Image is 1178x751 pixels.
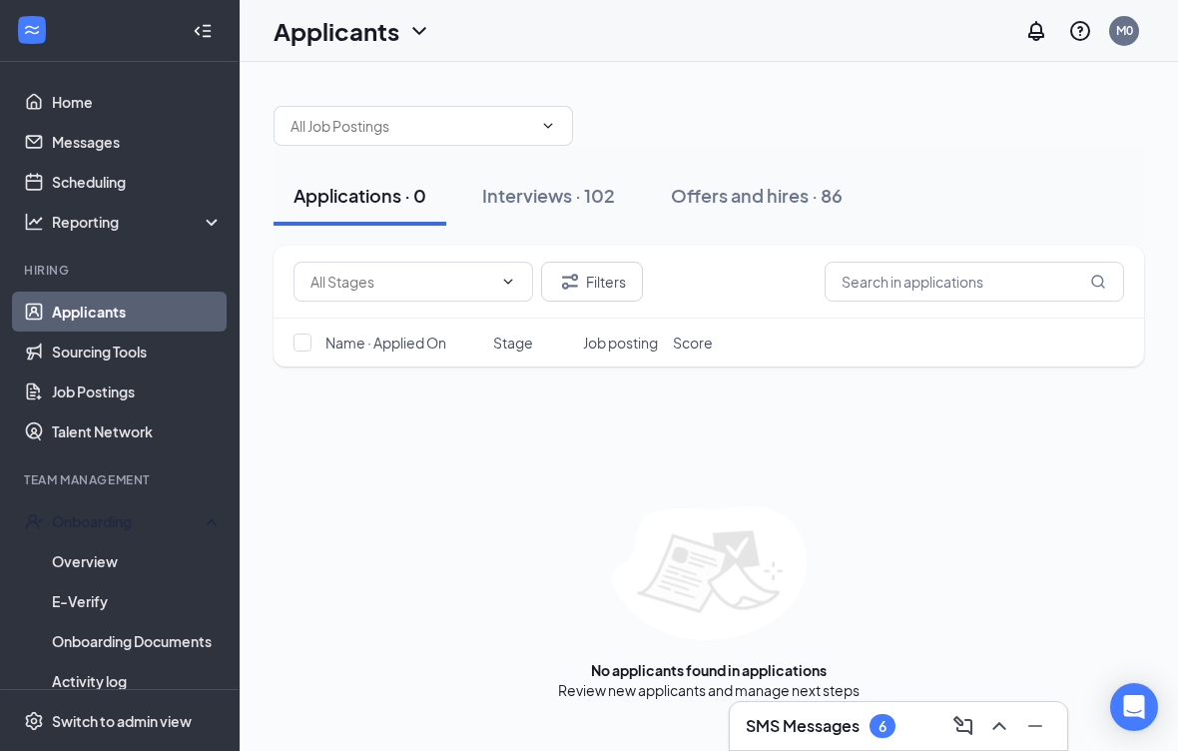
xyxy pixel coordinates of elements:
div: Review new applicants and manage next steps [558,680,860,700]
a: Scheduling [52,162,223,202]
h1: Applicants [274,14,399,48]
a: Messages [52,122,223,162]
svg: Settings [24,711,44,731]
a: Job Postings [52,372,223,411]
svg: Minimize [1023,714,1047,738]
svg: ChevronDown [407,19,431,43]
a: Applicants [52,292,223,332]
div: 6 [879,718,886,735]
div: Switch to admin view [52,711,192,731]
img: empty-state [612,506,807,640]
svg: ComposeMessage [951,714,975,738]
h3: SMS Messages [746,715,860,737]
span: Stage [493,333,533,353]
span: Job posting [583,333,658,353]
svg: ChevronDown [500,274,516,290]
div: No applicants found in applications [591,660,827,680]
svg: Notifications [1024,19,1048,43]
div: M0 [1116,22,1133,39]
a: Onboarding Documents [52,621,223,661]
button: Filter Filters [541,262,643,302]
div: Offers and hires · 86 [671,183,843,208]
a: Overview [52,541,223,581]
svg: UserCheck [24,511,44,531]
a: Sourcing Tools [52,332,223,372]
a: E-Verify [52,581,223,621]
span: Name · Applied On [325,333,446,353]
div: Applications · 0 [294,183,426,208]
div: Reporting [52,212,224,232]
div: Open Intercom Messenger [1110,683,1158,731]
div: Interviews · 102 [482,183,615,208]
svg: Filter [558,270,582,294]
svg: MagnifyingGlass [1090,274,1106,290]
a: Activity log [52,661,223,701]
div: Onboarding [52,511,206,531]
svg: ChevronDown [540,118,556,134]
a: Home [52,82,223,122]
div: Team Management [24,471,219,488]
button: ComposeMessage [947,710,979,742]
input: All Stages [310,271,492,293]
div: Hiring [24,262,219,279]
button: Minimize [1019,710,1051,742]
svg: Collapse [193,21,213,41]
svg: Analysis [24,212,44,232]
svg: ChevronUp [987,714,1011,738]
span: Score [673,333,713,353]
a: Talent Network [52,411,223,451]
input: All Job Postings [291,115,532,137]
button: ChevronUp [983,710,1015,742]
svg: WorkstreamLogo [22,20,42,40]
svg: QuestionInfo [1068,19,1092,43]
input: Search in applications [825,262,1124,302]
